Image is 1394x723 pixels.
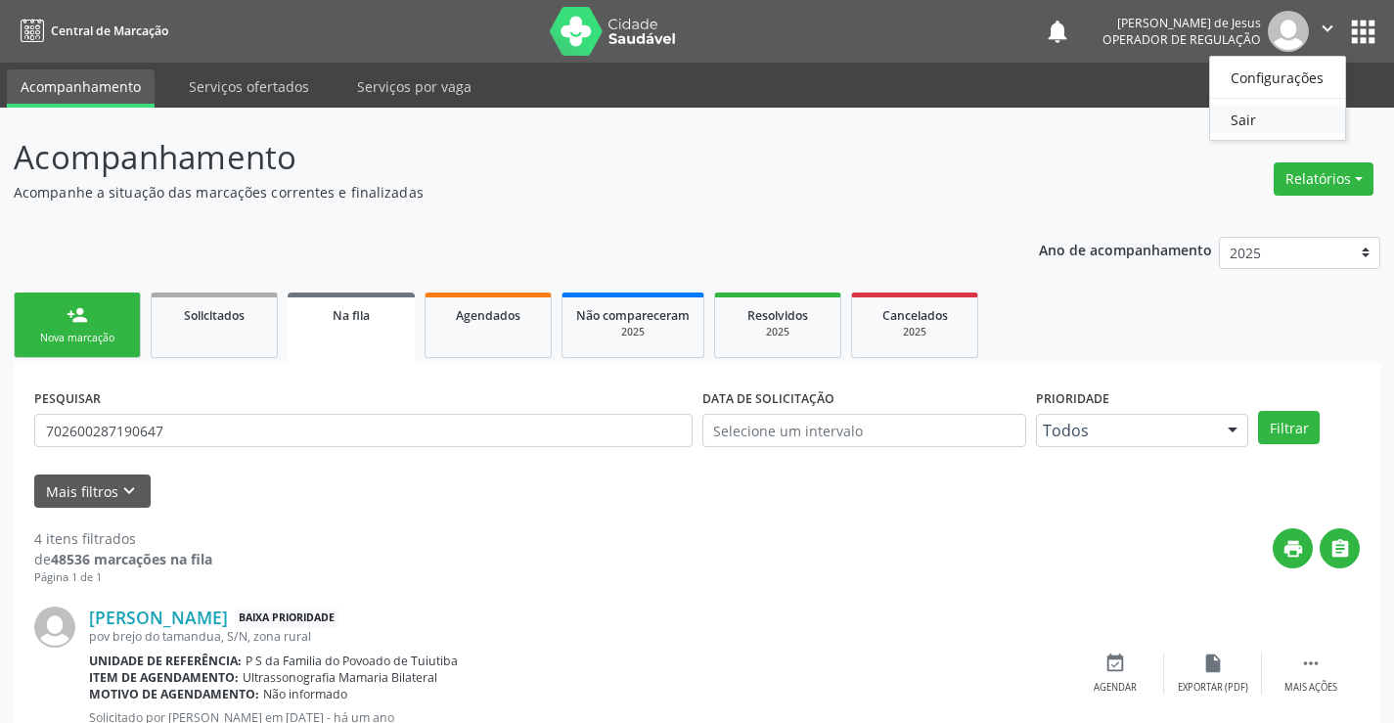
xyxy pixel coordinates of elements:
a: Sair [1210,106,1345,133]
span: Todos [1043,421,1209,440]
span: Operador de regulação [1102,31,1261,48]
p: Ano de acompanhamento [1039,237,1212,261]
button:  [1320,528,1360,568]
div: [PERSON_NAME] de Jesus [1102,15,1261,31]
label: Prioridade [1036,384,1109,414]
span: Ultrassonografia Mamaria Bilateral [243,669,437,686]
i:  [1317,18,1338,39]
ul:  [1209,56,1346,141]
span: Não informado [263,686,347,702]
span: P S da Familia do Povoado de Tuiutiba [246,653,458,669]
div: person_add [67,304,88,326]
i: event_available [1104,653,1126,674]
div: de [34,549,212,569]
button: print [1273,528,1313,568]
img: img [34,607,75,648]
a: Serviços ofertados [175,69,323,104]
div: Agendar [1094,681,1137,695]
span: Cancelados [882,307,948,324]
p: Acompanhe a situação das marcações correntes e finalizadas [14,182,970,203]
button:  [1309,11,1346,52]
input: Selecione um intervalo [702,414,1026,447]
i:  [1300,653,1322,674]
div: 2025 [729,325,827,339]
input: Nome, CNS [34,414,693,447]
p: Acompanhamento [14,133,970,182]
button: apps [1346,15,1380,49]
div: Nova marcação [28,331,126,345]
a: [PERSON_NAME] [89,607,228,628]
i:  [1329,538,1351,560]
i: insert_drive_file [1202,653,1224,674]
img: img [1268,11,1309,52]
span: Não compareceram [576,307,690,324]
i: print [1282,538,1304,560]
div: Exportar (PDF) [1178,681,1248,695]
button: Mais filtroskeyboard_arrow_down [34,474,151,509]
div: 2025 [866,325,964,339]
b: Item de agendamento: [89,669,239,686]
label: DATA DE SOLICITAÇÃO [702,384,834,414]
span: Agendados [456,307,520,324]
div: Mais ações [1284,681,1337,695]
button: notifications [1044,18,1071,45]
span: Na fila [333,307,370,324]
strong: 48536 marcações na fila [51,550,212,568]
span: Resolvidos [747,307,808,324]
span: Central de Marcação [51,23,168,39]
button: Relatórios [1274,162,1373,196]
div: pov brejo do tamandua, S/N, zona rural [89,628,1066,645]
div: 2025 [576,325,690,339]
span: Baixa Prioridade [235,608,338,628]
div: 4 itens filtrados [34,528,212,549]
a: Acompanhamento [7,69,155,108]
a: Configurações [1210,64,1345,91]
a: Central de Marcação [14,15,168,47]
div: Página 1 de 1 [34,569,212,586]
i: keyboard_arrow_down [118,480,140,502]
a: Serviços por vaga [343,69,485,104]
label: PESQUISAR [34,384,101,414]
b: Unidade de referência: [89,653,242,669]
b: Motivo de agendamento: [89,686,259,702]
button: Filtrar [1258,411,1320,444]
span: Solicitados [184,307,245,324]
